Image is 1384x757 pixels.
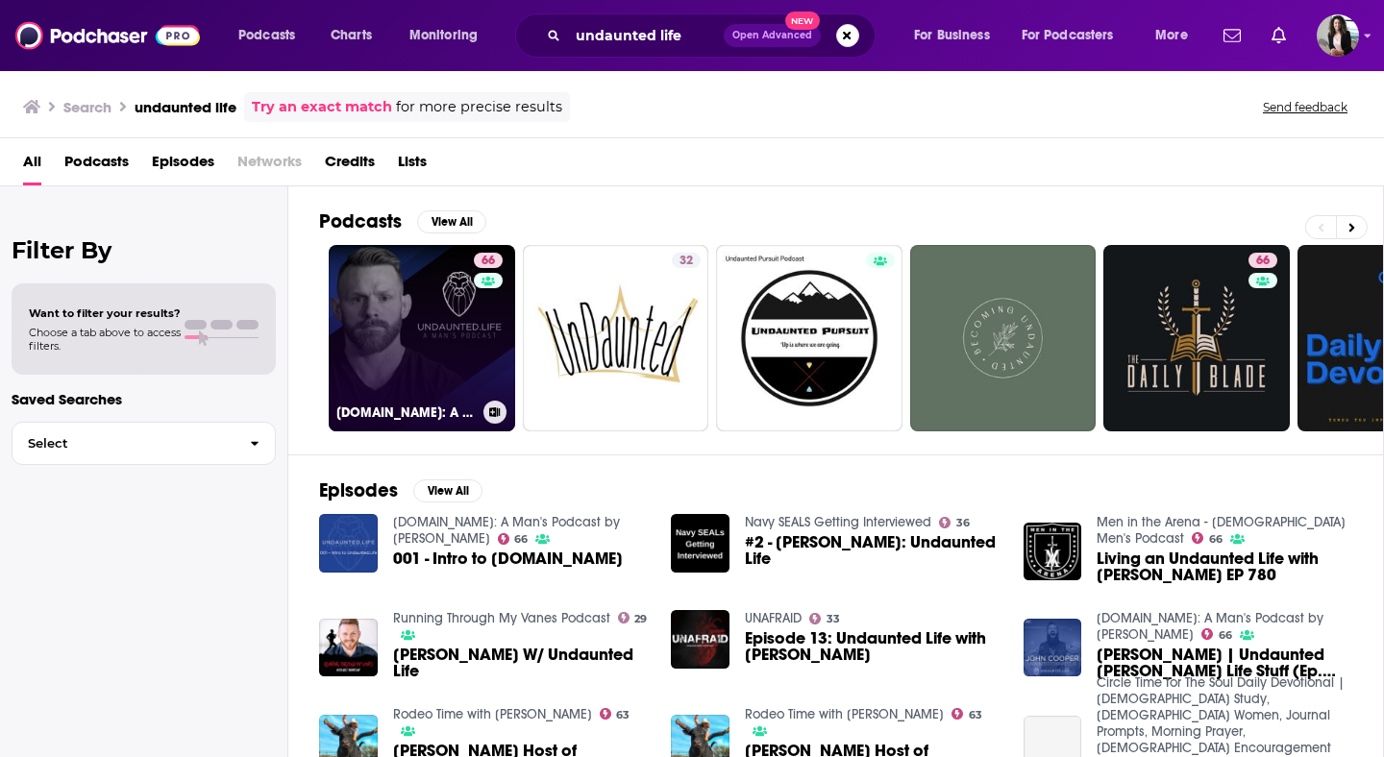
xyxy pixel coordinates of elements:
a: Episode 13: Undaunted Life with Kyle Thompson [745,630,1001,663]
span: 29 [634,615,647,623]
span: [PERSON_NAME] W/ Undaunted Life [393,647,649,679]
span: 66 [482,252,495,271]
span: Charts [331,22,372,49]
span: Want to filter your results? [29,306,181,320]
span: More [1155,22,1188,49]
a: 63 [951,708,982,720]
a: Show notifications dropdown [1264,19,1294,52]
span: Episode 13: Undaunted Life with [PERSON_NAME] [745,630,1001,663]
img: Living an Undaunted Life with Kyle Thompson EP 780 [1024,523,1082,581]
a: All [23,146,41,185]
h2: Episodes [319,478,398,502]
a: 66 [474,253,503,268]
a: 32 [672,253,701,268]
a: Circle Time for The Soul Daily Devotional | Bible Study, Christian Women, Journal Prompts, Mornin... [1097,674,1345,756]
button: Send feedback [1257,99,1353,115]
a: EpisodesView All [319,478,482,502]
a: 66 [498,533,529,545]
a: Running Through My Vanes Podcast [393,610,610,626]
span: 66 [1219,631,1232,640]
button: open menu [1142,20,1212,51]
a: 33 [809,613,840,624]
button: Show profile menu [1317,14,1359,57]
h3: undaunted life [135,98,236,116]
img: 001 - Intro to Undaunted.Life [319,514,378,573]
a: 66 [1248,253,1277,268]
span: Podcasts [238,22,295,49]
span: New [785,12,820,30]
a: Living an Undaunted Life with Kyle Thompson EP 780 [1097,550,1352,583]
h3: [DOMAIN_NAME]: A Man's Podcast by [PERSON_NAME] [336,404,476,421]
span: Monitoring [409,22,478,49]
a: Navy SEALS Getting Interviewed [745,514,931,530]
a: 63 [600,708,630,720]
span: Living an Undaunted Life with [PERSON_NAME] EP 780 [1097,550,1352,583]
span: 36 [956,519,970,527]
a: 29 [618,612,648,623]
button: View All [417,210,486,233]
img: #2 - Eddie Penney: Undaunted Life [671,514,729,573]
a: Kyle Thompson W/ Undaunted Life [393,647,649,679]
span: Select [12,437,235,450]
button: Open AdvancedNew [724,24,821,47]
a: Men in the Arena - Christian Men's Podcast [1097,514,1346,547]
button: open menu [225,20,320,51]
a: 66 [1103,245,1290,431]
span: for more precise results [396,96,562,118]
a: 66 [1192,532,1223,544]
a: 36 [939,517,970,528]
img: JOHN COOPER | Undaunted Cooper Life Stuff (Ep. 441) [1024,619,1082,677]
a: Rodeo Time with Dale Brisby [745,706,944,722]
a: JOHN COOPER | Undaunted Cooper Life Stuff (Ep. 441) [1097,647,1352,679]
button: open menu [901,20,1014,51]
a: Episodes [152,146,214,185]
button: View All [413,479,482,502]
a: #2 - Eddie Penney: Undaunted Life [745,534,1001,567]
img: Podchaser - Follow, Share and Rate Podcasts [15,17,200,54]
img: User Profile [1317,14,1359,57]
a: Undaunted.Life: A Man's Podcast by Kyle Thompson [393,514,620,547]
a: UNAFRAID [745,610,802,626]
div: Search podcasts, credits, & more... [533,13,894,58]
span: [PERSON_NAME] | Undaunted [PERSON_NAME] Life Stuff (Ep. 441) [1097,647,1352,679]
button: open menu [1009,20,1142,51]
p: Saved Searches [12,390,276,408]
span: #2 - [PERSON_NAME]: Undaunted Life [745,534,1001,567]
a: Charts [318,20,383,51]
span: 63 [969,711,982,720]
img: Kyle Thompson W/ Undaunted Life [319,619,378,677]
span: Choose a tab above to access filters. [29,326,181,353]
span: Podcasts [64,146,129,185]
span: Logged in as ElizabethCole [1317,14,1359,57]
span: 32 [680,252,693,271]
a: Credits [325,146,375,185]
span: 63 [616,711,630,720]
a: Lists [398,146,427,185]
span: For Podcasters [1022,22,1114,49]
a: 66 [1201,628,1232,640]
span: 66 [1209,535,1223,544]
img: Episode 13: Undaunted Life with Kyle Thompson [671,610,729,669]
span: 001 - Intro to [DOMAIN_NAME] [393,550,623,567]
button: open menu [396,20,503,51]
h2: Filter By [12,236,276,264]
span: For Business [914,22,990,49]
a: Undaunted.Life: A Man's Podcast by Kyle Thompson [1097,610,1323,643]
a: Show notifications dropdown [1216,19,1248,52]
a: Try an exact match [252,96,392,118]
a: PodcastsView All [319,209,486,233]
input: Search podcasts, credits, & more... [568,20,724,51]
a: 66[DOMAIN_NAME]: A Man's Podcast by [PERSON_NAME] [329,245,515,431]
a: 001 - Intro to Undaunted.Life [393,550,623,567]
a: Rodeo Time with Dale Brisby [393,706,592,722]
